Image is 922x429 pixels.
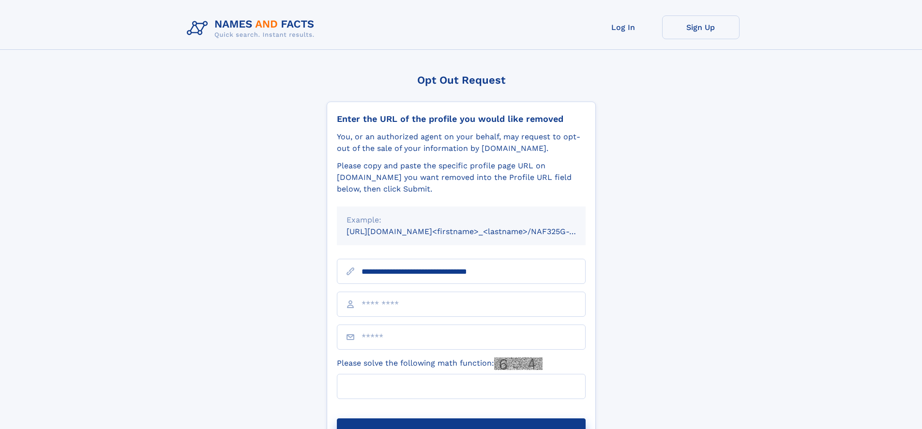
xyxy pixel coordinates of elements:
div: You, or an authorized agent on your behalf, may request to opt-out of the sale of your informatio... [337,131,586,154]
label: Please solve the following math function: [337,357,543,370]
img: Logo Names and Facts [183,15,322,42]
a: Log In [585,15,662,39]
div: Enter the URL of the profile you would like removed [337,114,586,124]
div: Opt Out Request [327,74,596,86]
a: Sign Up [662,15,740,39]
div: Please copy and paste the specific profile page URL on [DOMAIN_NAME] you want removed into the Pr... [337,160,586,195]
div: Example: [347,214,576,226]
small: [URL][DOMAIN_NAME]<firstname>_<lastname>/NAF325G-xxxxxxxx [347,227,604,236]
